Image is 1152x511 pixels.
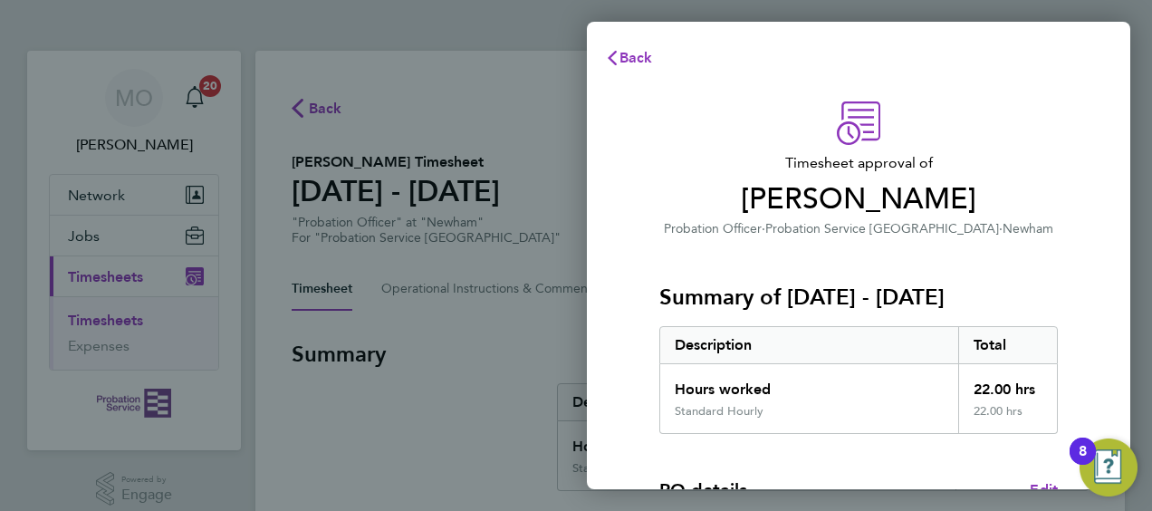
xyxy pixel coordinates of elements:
div: 22.00 hrs [958,404,1058,433]
span: · [999,221,1003,236]
span: Edit [1030,481,1058,498]
div: Hours worked [660,364,958,404]
a: Edit [1030,479,1058,501]
button: Open Resource Center, 8 new notifications [1080,439,1138,497]
div: Standard Hourly [675,404,763,419]
span: Timesheet approval of [659,152,1058,174]
span: Back [619,49,653,66]
div: 8 [1079,451,1087,475]
h4: PO details [659,477,747,503]
span: Probation Officer [664,221,762,236]
div: Total [958,327,1058,363]
span: Newham [1003,221,1053,236]
div: Summary of 25 - 31 Aug 2025 [659,326,1058,434]
span: · [762,221,765,236]
button: Back [587,40,671,76]
h3: Summary of [DATE] - [DATE] [659,283,1058,312]
span: Probation Service [GEOGRAPHIC_DATA] [765,221,999,236]
div: Description [660,327,958,363]
span: [PERSON_NAME] [659,181,1058,217]
div: 22.00 hrs [958,364,1058,404]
